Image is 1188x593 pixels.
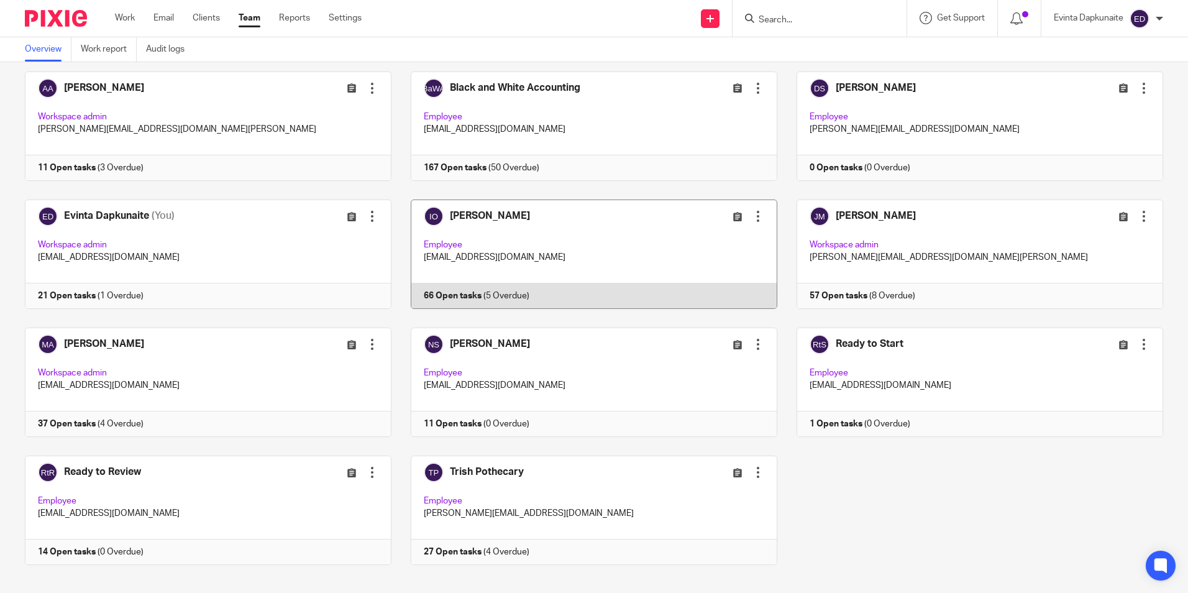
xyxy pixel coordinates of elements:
a: Settings [329,12,362,24]
a: Clients [193,12,220,24]
p: Evinta Dapkunaite [1054,12,1123,24]
img: svg%3E [1130,9,1149,29]
img: Pixie [25,10,87,27]
a: Reports [279,12,310,24]
a: Team [239,12,260,24]
a: Email [153,12,174,24]
a: Work report [81,37,137,62]
a: Audit logs [146,37,194,62]
input: Search [757,15,869,26]
span: Get Support [937,14,985,22]
a: Overview [25,37,71,62]
a: Work [115,12,135,24]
